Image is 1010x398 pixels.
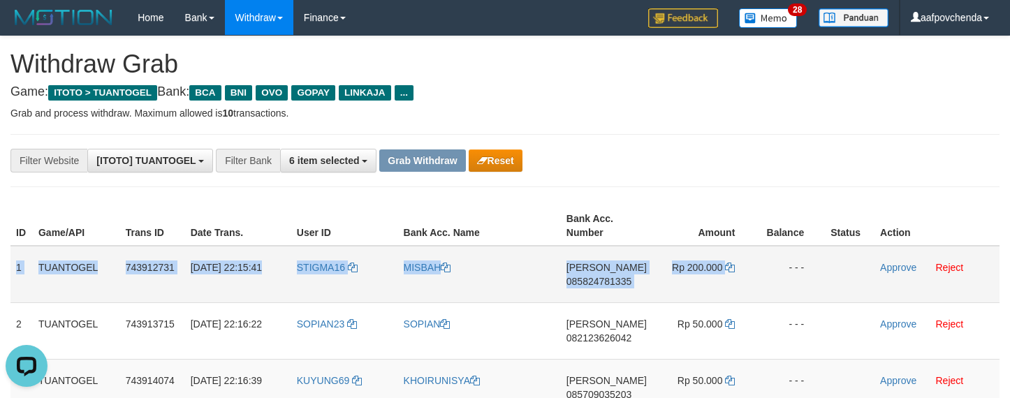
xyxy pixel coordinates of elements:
[404,318,451,330] a: SOPIAN
[566,318,647,330] span: [PERSON_NAME]
[10,246,33,303] td: 1
[725,262,735,273] a: Copy 200000 to clipboard
[756,302,825,359] td: - - -
[185,206,291,246] th: Date Trans.
[126,262,175,273] span: 743912731
[291,206,398,246] th: User ID
[566,276,631,287] span: Copy 085824781335 to clipboard
[469,149,522,172] button: Reset
[48,85,157,101] span: ITOTO > TUANTOGEL
[395,85,413,101] span: ...
[297,262,358,273] a: STIGMA16
[10,302,33,359] td: 2
[10,7,117,28] img: MOTION_logo.png
[191,375,262,386] span: [DATE] 22:16:39
[189,85,221,101] span: BCA
[339,85,391,101] span: LINKAJA
[566,332,631,344] span: Copy 082123626042 to clipboard
[96,155,196,166] span: [ITOTO] TUANTOGEL
[756,246,825,303] td: - - -
[874,206,1000,246] th: Action
[404,262,451,273] a: MISBAH
[191,262,262,273] span: [DATE] 22:15:41
[6,6,47,47] button: Open LiveChat chat widget
[936,262,964,273] a: Reject
[291,85,335,101] span: GOPAY
[126,375,175,386] span: 743914074
[297,318,344,330] span: SOPIAN23
[33,246,120,303] td: TUANTOGEL
[404,375,480,386] a: KHOIRUNISYA
[379,149,465,172] button: Grab Withdraw
[297,375,362,386] a: KUYUNG69
[756,206,825,246] th: Balance
[10,149,87,172] div: Filter Website
[819,8,888,27] img: panduan.png
[652,206,756,246] th: Amount
[222,108,233,119] strong: 10
[725,318,735,330] a: Copy 50000 to clipboard
[880,262,916,273] a: Approve
[678,375,723,386] span: Rp 50.000
[936,318,964,330] a: Reject
[87,149,213,172] button: [ITOTO] TUANTOGEL
[678,318,723,330] span: Rp 50.000
[566,262,647,273] span: [PERSON_NAME]
[191,318,262,330] span: [DATE] 22:16:22
[126,318,175,330] span: 743913715
[225,85,252,101] span: BNI
[725,375,735,386] a: Copy 50000 to clipboard
[289,155,359,166] span: 6 item selected
[33,302,120,359] td: TUANTOGEL
[120,206,185,246] th: Trans ID
[297,318,357,330] a: SOPIAN23
[33,206,120,246] th: Game/API
[880,318,916,330] a: Approve
[880,375,916,386] a: Approve
[739,8,798,28] img: Button%20Memo.svg
[398,206,561,246] th: Bank Acc. Name
[256,85,288,101] span: OVO
[216,149,280,172] div: Filter Bank
[280,149,376,172] button: 6 item selected
[566,375,647,386] span: [PERSON_NAME]
[10,206,33,246] th: ID
[672,262,722,273] span: Rp 200.000
[10,106,1000,120] p: Grab and process withdraw. Maximum allowed is transactions.
[788,3,807,16] span: 28
[561,206,652,246] th: Bank Acc. Number
[297,262,345,273] span: STIGMA16
[297,375,349,386] span: KUYUNG69
[825,206,874,246] th: Status
[648,8,718,28] img: Feedback.jpg
[936,375,964,386] a: Reject
[10,50,1000,78] h1: Withdraw Grab
[10,85,1000,99] h4: Game: Bank:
